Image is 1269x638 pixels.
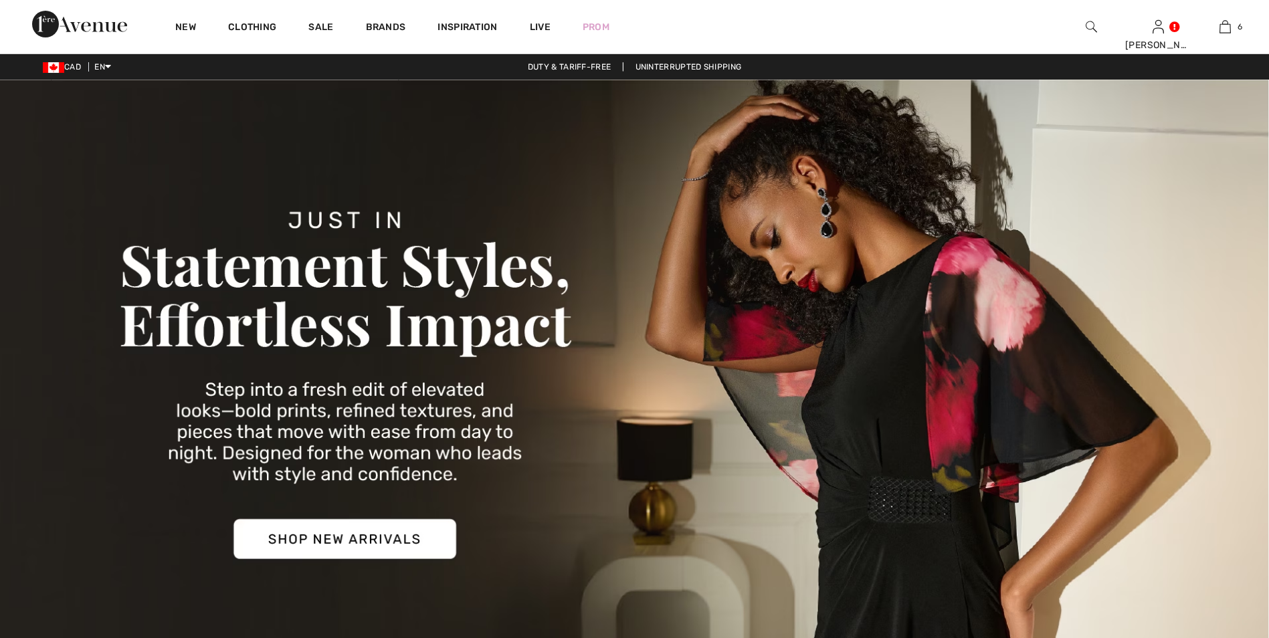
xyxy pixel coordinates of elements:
[228,21,276,35] a: Clothing
[530,20,551,34] a: Live
[583,20,609,34] a: Prom
[308,21,333,35] a: Sale
[1153,20,1164,33] a: Sign In
[43,62,86,72] span: CAD
[1125,38,1191,52] div: [PERSON_NAME]
[437,21,497,35] span: Inspiration
[43,62,64,73] img: Canadian Dollar
[175,21,196,35] a: New
[366,21,406,35] a: Brands
[32,11,127,37] img: 1ère Avenue
[94,62,111,72] span: EN
[1238,21,1242,33] span: 6
[1192,19,1258,35] a: 6
[1219,19,1231,35] img: My Bag
[1086,19,1097,35] img: search the website
[1153,19,1164,35] img: My Info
